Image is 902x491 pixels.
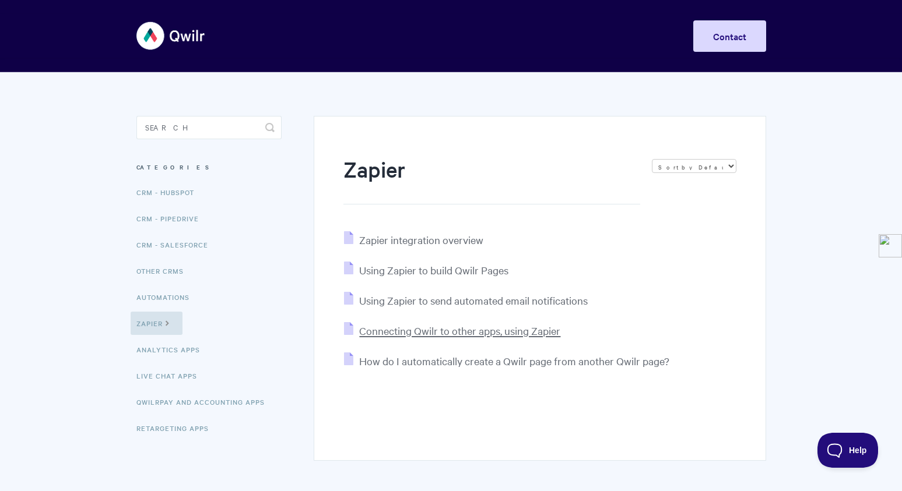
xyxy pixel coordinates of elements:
[344,324,560,337] a: Connecting Qwilr to other apps, using Zapier
[879,234,902,257] img: logo.png
[344,294,588,307] a: Using Zapier to send automated email notifications
[136,14,206,58] img: Qwilr Help Center
[136,157,282,178] h3: Categories
[359,294,588,307] span: Using Zapier to send automated email notifications
[359,354,669,368] span: How do I automatically create a Qwilr page from another Qwilr page?
[817,433,879,468] iframe: Toggle Customer Support
[344,263,508,277] a: Using Zapier to build Qwilr Pages
[359,324,560,337] span: Connecting Qwilr to other apps, using Zapier
[344,354,669,368] a: How do I automatically create a Qwilr page from another Qwilr page?
[136,364,206,387] a: Live Chat Apps
[136,233,217,256] a: CRM - Salesforce
[136,390,273,414] a: QwilrPay and Accounting Apps
[359,263,508,277] span: Using Zapier to build Qwilr Pages
[136,285,198,309] a: Automations
[136,338,209,361] a: Analytics Apps
[136,116,282,139] input: Search
[136,259,192,282] a: Other CRMs
[652,159,736,173] select: Page reloads on selection
[136,416,217,440] a: Retargeting Apps
[343,154,640,204] h1: Zapier
[344,233,483,246] a: Zapier integration overview
[359,233,483,246] span: Zapier integration overview
[693,20,766,52] a: Contact
[136,181,203,204] a: CRM - HubSpot
[136,207,208,230] a: CRM - Pipedrive
[131,312,182,335] a: Zapier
